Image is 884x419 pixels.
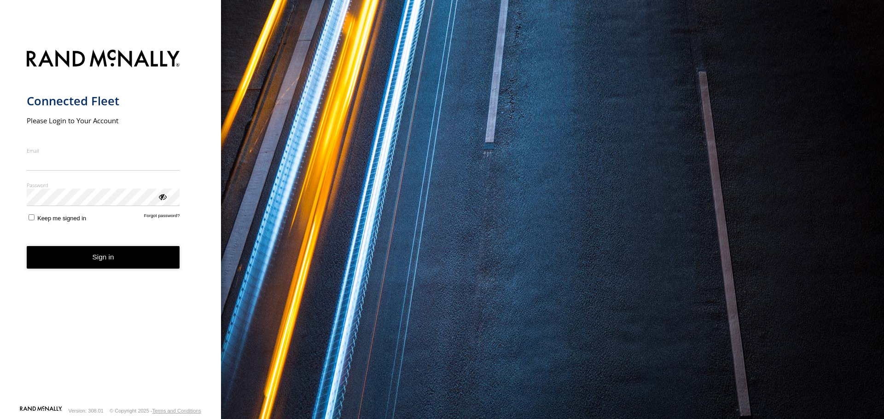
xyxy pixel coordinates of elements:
img: Rand McNally [27,48,180,71]
a: Visit our Website [20,406,62,415]
div: Version: 308.01 [69,408,104,413]
span: Keep me signed in [37,215,86,222]
div: ViewPassword [157,192,167,201]
h2: Please Login to Your Account [27,116,180,125]
label: Email [27,147,180,154]
a: Forgot password? [144,213,180,222]
h1: Connected Fleet [27,93,180,109]
a: Terms and Conditions [152,408,201,413]
div: © Copyright 2025 - [110,408,201,413]
input: Keep me signed in [29,214,35,220]
label: Password [27,182,180,189]
button: Sign in [27,246,180,269]
form: main [27,44,195,405]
